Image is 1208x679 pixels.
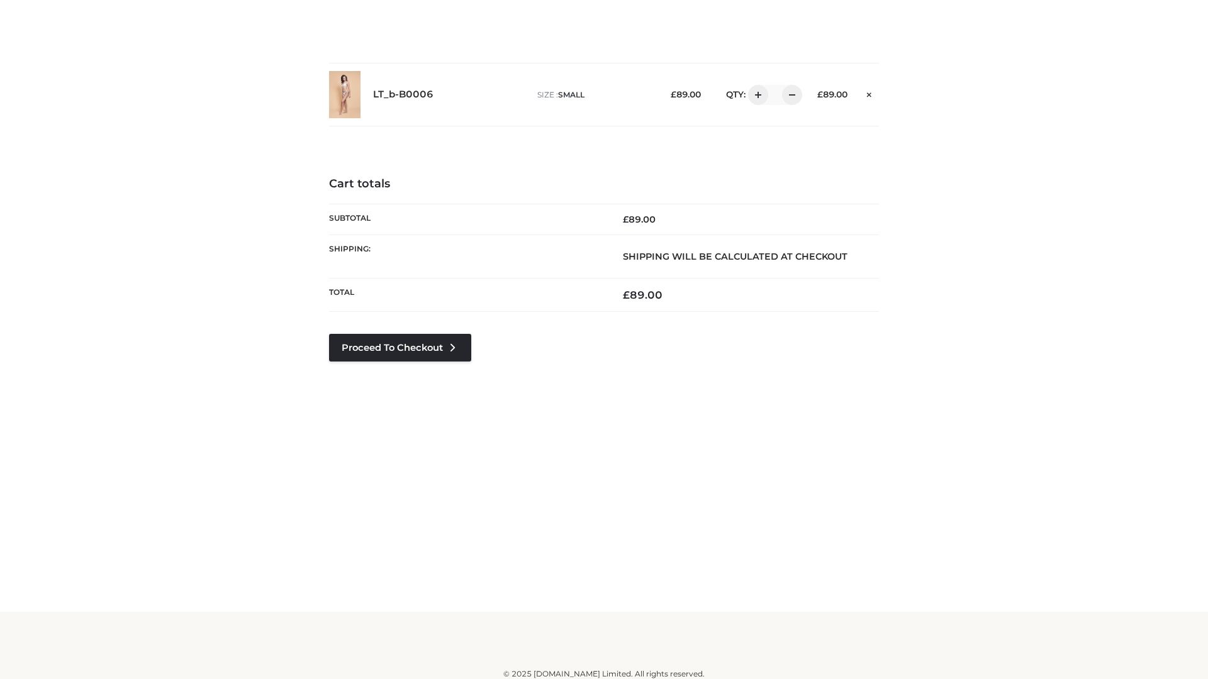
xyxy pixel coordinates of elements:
[817,89,823,99] span: £
[623,289,630,301] span: £
[623,251,847,262] strong: Shipping will be calculated at checkout
[860,85,879,101] a: Remove this item
[671,89,676,99] span: £
[623,214,629,225] span: £
[671,89,701,99] bdi: 89.00
[713,85,798,105] div: QTY:
[329,279,604,312] th: Total
[329,71,361,118] img: LT_b-B0006 - SMALL
[558,90,584,99] span: SMALL
[817,89,847,99] bdi: 89.00
[329,177,879,191] h4: Cart totals
[623,214,656,225] bdi: 89.00
[329,334,471,362] a: Proceed to Checkout
[373,89,433,101] a: LT_b-B0006
[537,89,651,101] p: size :
[623,289,663,301] bdi: 89.00
[329,204,604,235] th: Subtotal
[329,235,604,278] th: Shipping:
